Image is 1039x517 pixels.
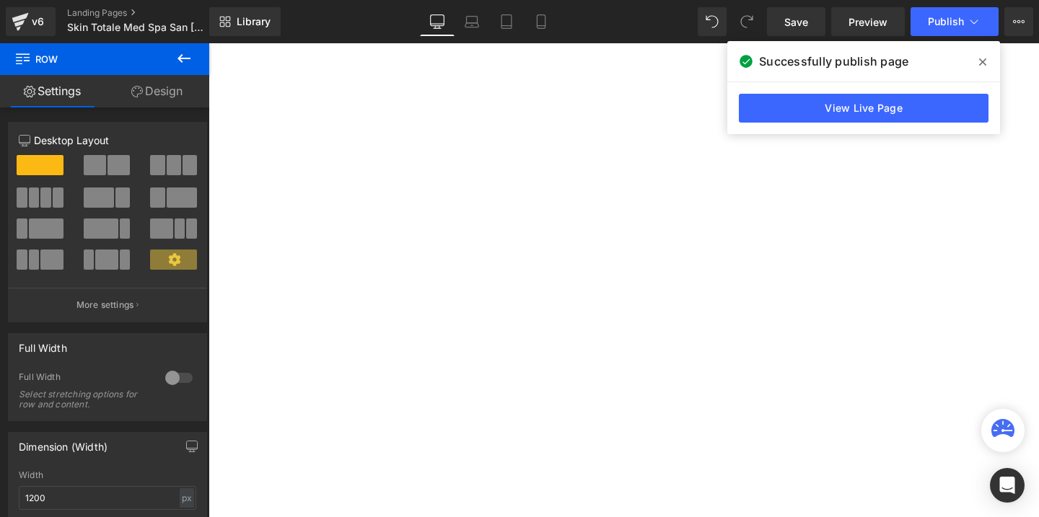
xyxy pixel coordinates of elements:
button: Undo [698,7,727,36]
a: v6 [6,7,56,36]
button: More [1004,7,1033,36]
input: auto [19,486,196,510]
span: Library [237,15,271,28]
p: More settings [76,299,134,311]
span: Save [784,14,808,30]
div: Open Intercom Messenger [990,468,1025,503]
a: Mobile [524,7,558,36]
div: Dimension (Width) [19,433,108,453]
a: Tablet [489,7,524,36]
a: Desktop [420,7,455,36]
div: Width [19,470,196,480]
div: Full Width [19,371,151,386]
span: Row [14,43,159,75]
a: Landing Pages [67,7,233,19]
a: Laptop [455,7,489,36]
div: v6 [29,12,47,31]
span: Skin Totale Med Spa San [PERSON_NAME] Natural Facelift $59.95 [67,22,206,33]
div: px [180,488,194,508]
a: Preview [831,7,905,36]
button: More settings [9,288,206,322]
span: Successfully publish page [759,53,908,70]
a: Design [105,75,209,107]
span: Preview [849,14,887,30]
a: View Live Page [739,94,988,123]
div: Full Width [19,334,67,354]
p: Desktop Layout [19,133,196,148]
span: Publish [928,16,964,27]
div: Select stretching options for row and content. [19,389,149,410]
button: Publish [911,7,999,36]
button: Redo [732,7,761,36]
a: New Library [209,7,281,36]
